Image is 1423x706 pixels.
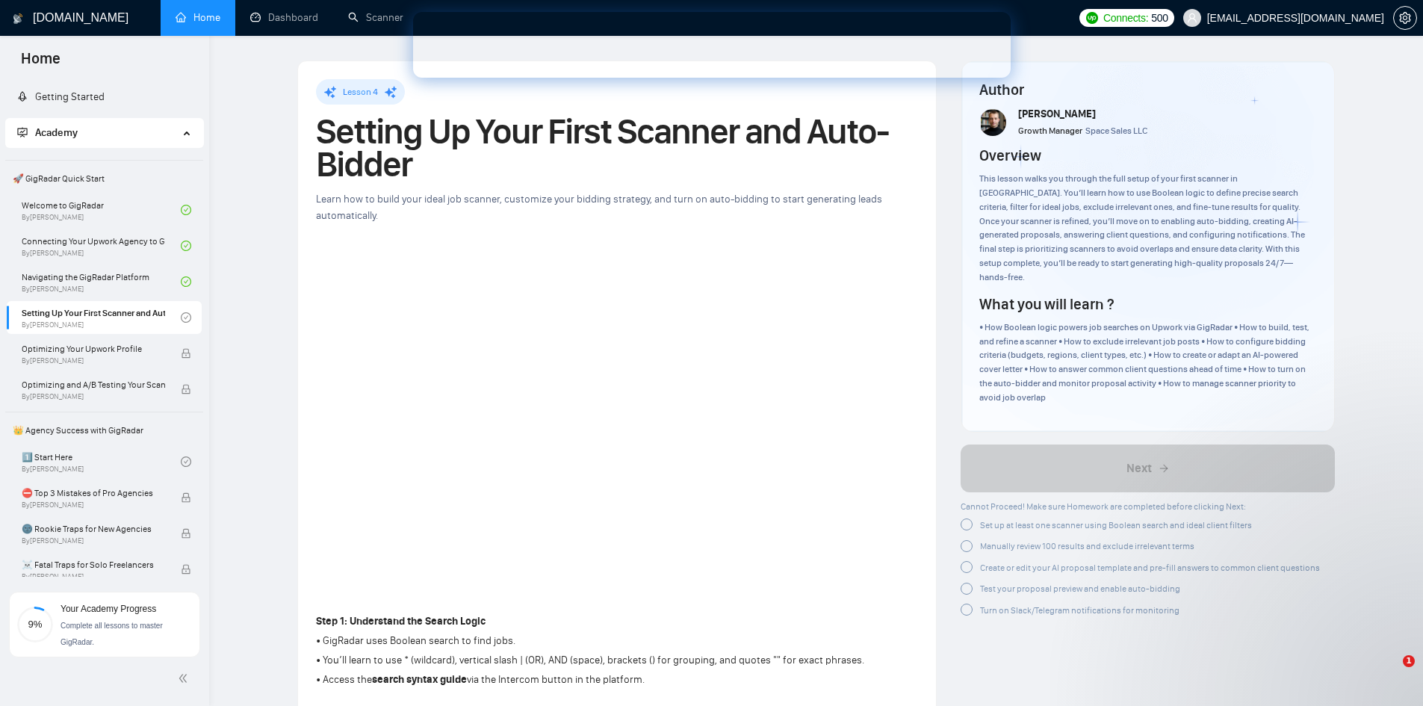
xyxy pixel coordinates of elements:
span: Lesson 4 [343,87,378,97]
iframe: Intercom live chat banner [413,12,1011,78]
a: Setting Up Your First Scanner and Auto-BidderBy[PERSON_NAME] [22,301,181,334]
div: This lesson walks you through the full setup of your first scanner in [GEOGRAPHIC_DATA]. You’ll l... [979,172,1316,285]
span: 🌚 Rookie Traps for New Agencies [22,521,165,536]
span: By [PERSON_NAME] [22,572,165,581]
span: 500 [1151,10,1168,26]
img: vlad-t.jpg [981,109,1008,136]
span: Test your proposal preview and enable auto-bidding [980,583,1180,594]
h4: What you will learn ? [979,294,1114,315]
p: • You’ll learn to use * (wildcard), vertical slash | (OR), AND (space), brackets () for grouping,... [316,652,864,669]
span: Cannot Proceed! Make sure Homework are completed before clicking Next: [961,501,1246,512]
a: setting [1393,12,1417,24]
span: lock [181,564,191,575]
span: Optimizing Your Upwork Profile [22,341,165,356]
span: check-circle [181,456,191,467]
span: Connects: [1103,10,1148,26]
span: Growth Manager [1018,126,1082,136]
span: Home [9,48,72,79]
span: 🚀 GigRadar Quick Start [7,164,202,193]
span: By [PERSON_NAME] [22,356,165,365]
img: logo [13,7,23,31]
a: Navigating the GigRadar PlatformBy[PERSON_NAME] [22,265,181,298]
h1: Setting Up Your First Scanner and Auto-Bidder [316,115,918,181]
span: fund-projection-screen [17,127,28,137]
p: • GigRadar uses Boolean search to find jobs. [316,633,864,649]
span: lock [181,492,191,503]
img: upwork-logo.png [1086,12,1098,24]
strong: Step 1: Understand the Search Logic [316,615,486,628]
button: setting [1393,6,1417,30]
div: • How Boolean logic powers job searches on Upwork via GigRadar • How to build, test, and refine a... [979,321,1316,405]
p: • Access the via the Intercom button in the platform. [316,672,864,688]
strong: search syntax guide [372,673,467,686]
span: setting [1394,12,1416,24]
a: dashboardDashboard [250,11,318,24]
li: Getting Started [5,82,203,112]
span: lock [181,528,191,539]
button: Next [961,445,1335,492]
span: By [PERSON_NAME] [22,536,165,545]
span: By [PERSON_NAME] [22,501,165,510]
span: user [1187,13,1197,23]
h4: Author [979,79,1316,100]
a: homeHome [176,11,220,24]
a: Connecting Your Upwork Agency to GigRadarBy[PERSON_NAME] [22,229,181,262]
iframe: Intercom live chat [1372,655,1408,691]
span: Academy [17,126,78,139]
span: Set up at least one scanner using Boolean search and ideal client filters [980,520,1252,530]
h4: Overview [979,145,1041,166]
span: check-circle [181,205,191,215]
span: lock [181,384,191,394]
span: Complete all lessons to master GigRadar. [61,622,163,646]
span: [PERSON_NAME] [1018,108,1096,120]
span: Space Sales LLC [1085,126,1147,136]
a: searchScanner [348,11,403,24]
a: Welcome to GigRadarBy[PERSON_NAME] [22,193,181,226]
span: check-circle [181,276,191,287]
span: 9% [17,619,53,629]
span: By [PERSON_NAME] [22,392,165,401]
span: Manually review 100 results and exclude irrelevant terms [980,541,1194,551]
span: double-left [178,671,193,686]
span: Create or edit your AI proposal template and pre-fill answers to common client questions [980,563,1320,573]
span: 👑 Agency Success with GigRadar [7,415,202,445]
span: check-circle [181,312,191,323]
span: Your Academy Progress [61,604,156,614]
a: 1️⃣ Start HereBy[PERSON_NAME] [22,445,181,478]
span: lock [181,348,191,359]
span: 1 [1403,655,1415,667]
span: ☠️ Fatal Traps for Solo Freelancers [22,557,165,572]
span: Optimizing and A/B Testing Your Scanner for Better Results [22,377,165,392]
span: Next [1126,459,1152,477]
span: Learn how to build your ideal job scanner, customize your bidding strategy, and turn on auto-bidd... [316,193,882,222]
span: Academy [35,126,78,139]
span: Turn on Slack/Telegram notifications for monitoring [980,605,1179,616]
a: rocketGetting Started [17,90,105,103]
span: ⛔ Top 3 Mistakes of Pro Agencies [22,486,165,501]
span: check-circle [181,241,191,251]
